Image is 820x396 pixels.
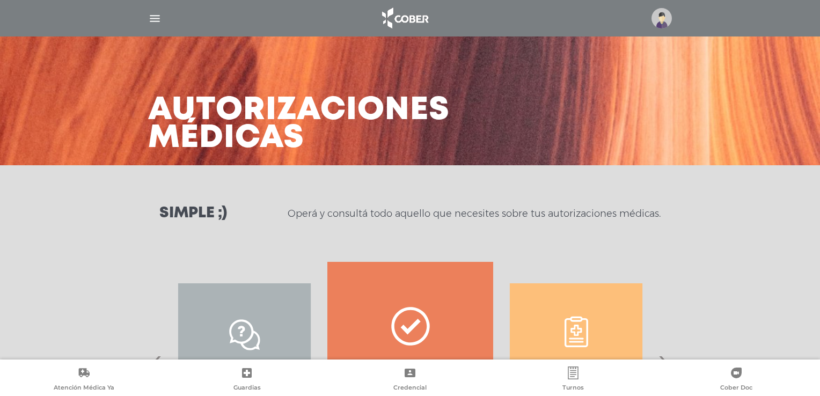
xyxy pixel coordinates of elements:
[328,366,492,394] a: Credencial
[720,384,752,393] span: Cober Doc
[165,366,328,394] a: Guardias
[562,384,584,393] span: Turnos
[159,206,227,221] h3: Simple ;)
[492,366,655,394] a: Turnos
[288,207,661,220] p: Operá y consultá todo aquello que necesites sobre tus autorizaciones médicas.
[655,366,818,394] a: Cober Doc
[2,366,165,394] a: Atención Médica Ya
[148,12,162,25] img: Cober_menu-lines-white.svg
[233,384,261,393] span: Guardias
[393,384,427,393] span: Credencial
[376,5,433,31] img: logo_cober_home-white.png
[148,97,450,152] h3: Autorizaciones médicas
[54,384,114,393] span: Atención Médica Ya
[651,8,672,28] img: profile-placeholder.svg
